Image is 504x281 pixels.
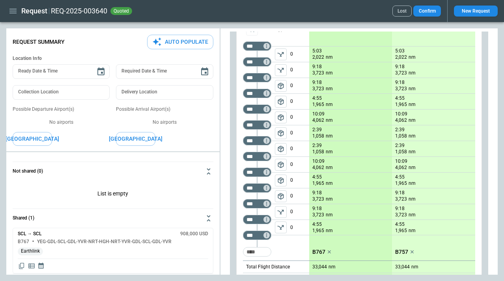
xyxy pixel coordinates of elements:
p: 1,965 [395,180,407,187]
span: Type of sector [275,127,287,139]
p: 10:09 [312,158,325,164]
p: nm [329,264,336,270]
p: nm [411,264,418,270]
p: 9:18 [395,80,405,86]
p: 3,723 [312,196,324,203]
p: nm [326,180,333,187]
p: 10:09 [312,111,325,117]
p: 2:39 [395,127,405,133]
span: Earthlink [18,248,43,254]
p: 0 [290,188,309,204]
p: 9:18 [395,190,405,196]
p: nm [326,133,333,140]
p: B767 [312,249,325,255]
span: Copy quote content [18,262,26,270]
p: 1,965 [312,101,324,108]
div: Not shared (0) [13,228,213,274]
p: 0 [290,157,309,172]
p: 4:55 [395,95,405,101]
span: package_2 [277,161,285,169]
div: Too short [243,183,271,193]
h6: 908,000 USD [180,231,208,236]
span: Type of sector [275,190,287,202]
h6: Not shared (0) [13,169,43,174]
p: 0 [290,47,309,62]
span: package_2 [277,98,285,106]
p: 0 [290,141,309,156]
button: Choose date [93,64,109,80]
div: Too short [243,89,271,98]
p: nm [326,196,333,203]
p: nm [409,149,416,155]
p: nm [326,117,333,124]
button: left aligned [275,127,287,139]
p: nm [409,196,416,203]
p: nm [326,54,333,61]
p: nm [326,164,333,171]
p: nm [326,86,333,92]
div: Too short [243,152,271,161]
p: No airports [116,119,213,126]
p: 1,058 [395,133,407,140]
button: left aligned [275,206,287,218]
div: Too short [243,136,271,145]
p: 2:39 [312,143,322,149]
p: 5:03 [395,48,405,54]
p: 9:18 [312,190,322,196]
button: Lost [392,6,412,17]
p: nm [409,227,416,234]
p: 1,965 [395,101,407,108]
p: 3,723 [312,212,324,218]
p: 3,723 [395,196,407,203]
p: 9:18 [312,80,322,86]
p: 1,965 [395,227,407,234]
p: nm [409,117,416,124]
span: Type of sector [275,143,287,155]
div: Not shared (0) [13,181,213,208]
p: 1,058 [312,133,324,140]
span: Type of sector [275,175,287,186]
p: 2,022 [395,54,407,61]
p: 0 [290,62,309,78]
p: nm [409,180,416,187]
p: 1,965 [312,227,324,234]
h6: SCL → SCL [18,231,41,236]
p: nm [409,101,416,108]
p: 4:55 [395,174,405,180]
h6: Location Info [13,56,213,61]
p: 3,723 [312,86,324,92]
button: left aligned [275,221,287,233]
p: Possible Arrival Airport(s) [116,106,213,113]
p: nm [409,164,416,171]
span: package_2 [277,82,285,90]
p: nm [326,149,333,155]
p: 2:39 [312,127,322,133]
p: 0 [290,110,309,125]
p: nm [326,227,333,234]
p: 0 [290,173,309,188]
span: Type of sector [275,80,287,92]
p: 9:18 [312,64,322,70]
span: Type of sector [275,221,287,233]
p: 1,965 [312,180,324,187]
p: 9:18 [312,206,322,212]
p: 4:55 [312,95,322,101]
p: 0 [290,78,309,93]
p: 3,723 [395,70,407,76]
p: 0 [290,125,309,141]
p: 4:55 [312,174,322,180]
p: nm [409,54,416,61]
p: 4:55 [312,221,322,227]
div: Too short [243,199,271,208]
span: package_2 [277,114,285,121]
p: 3,723 [395,212,407,218]
p: 2:39 [395,143,405,149]
p: nm [326,212,333,218]
button: Shared (1) [13,209,213,228]
p: No airports [13,119,110,126]
div: Too short [243,247,271,257]
p: nm [326,70,333,76]
div: Too short [243,104,271,114]
p: Total Flight Distance [246,264,290,270]
span: package_2 [277,192,285,200]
